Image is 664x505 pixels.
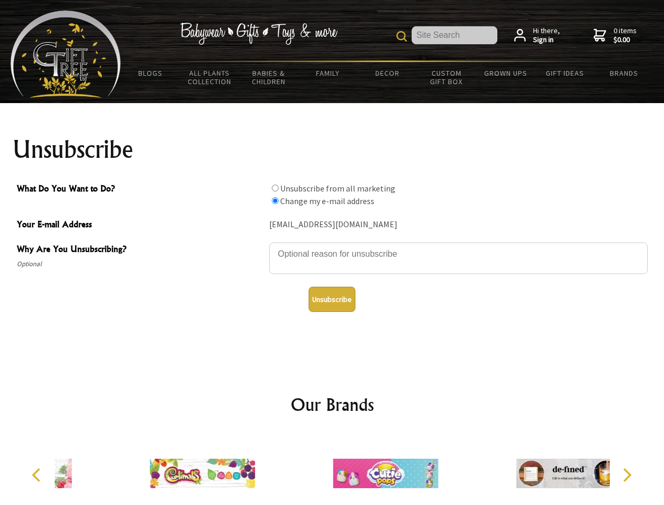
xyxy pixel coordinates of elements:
[299,62,358,84] a: Family
[309,287,355,312] button: Unsubscribe
[533,26,560,45] span: Hi there,
[533,35,560,45] strong: Sign in
[269,217,648,233] div: [EMAIL_ADDRESS][DOMAIN_NAME]
[280,196,374,206] label: Change my e-mail address
[476,62,535,84] a: Grown Ups
[615,463,638,487] button: Next
[594,26,637,45] a: 0 items$0.00
[17,243,264,258] span: Why Are You Unsubscribing?
[180,62,240,93] a: All Plants Collection
[269,243,648,274] textarea: Why Are You Unsubscribing?
[417,62,476,93] a: Custom Gift Box
[239,62,299,93] a: Babies & Children
[21,392,643,417] h2: Our Brands
[514,26,560,45] a: Hi there,Sign in
[17,182,264,197] span: What Do You Want to Do?
[180,23,338,45] img: Babywear - Gifts - Toys & more
[396,31,407,42] img: product search
[280,183,395,194] label: Unsubscribe from all marketing
[595,62,654,84] a: Brands
[272,185,279,191] input: What Do You Want to Do?
[13,137,652,162] h1: Unsubscribe
[614,26,637,45] span: 0 items
[272,197,279,204] input: What Do You Want to Do?
[535,62,595,84] a: Gift Ideas
[412,26,497,44] input: Site Search
[17,218,264,233] span: Your E-mail Address
[121,62,180,84] a: BLOGS
[11,11,121,98] img: Babyware - Gifts - Toys and more...
[614,35,637,45] strong: $0.00
[357,62,417,84] a: Decor
[26,463,49,487] button: Previous
[17,258,264,270] span: Optional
